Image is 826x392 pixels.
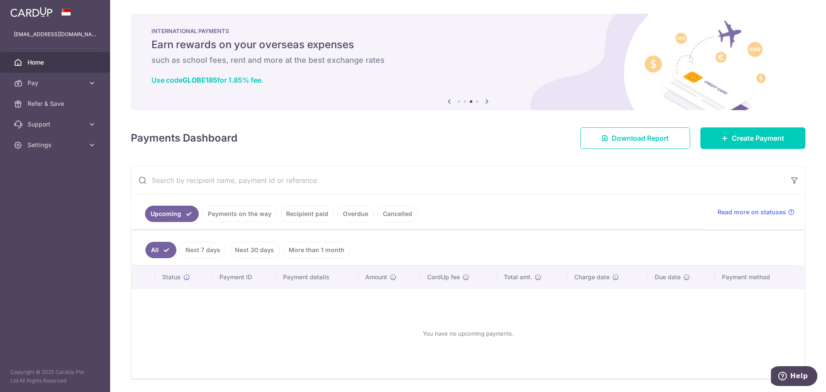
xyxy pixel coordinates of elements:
[28,120,84,129] span: Support
[700,127,805,149] a: Create Payment
[151,38,785,52] h5: Earn rewards on your overseas expenses
[280,206,334,222] a: Recipient paid
[151,28,785,34] p: INTERNATIONAL PAYMENTS
[229,242,280,258] a: Next 30 days
[28,58,84,67] span: Home
[276,266,359,288] th: Payment details
[131,167,784,194] input: Search by recipient name, payment id or reference
[771,366,817,388] iframe: Opens a widget where you can find more information
[142,296,794,371] div: You have no upcoming payments.
[574,273,610,281] span: Charge date
[131,14,805,110] img: International Payment Banner
[732,133,784,143] span: Create Payment
[655,273,681,281] span: Due date
[427,273,460,281] span: CardUp fee
[28,141,84,149] span: Settings
[365,273,387,281] span: Amount
[202,206,277,222] a: Payments on the way
[28,99,84,108] span: Refer & Save
[182,76,217,84] b: GLOBE185
[718,208,786,216] span: Read more on statuses
[151,55,785,65] h6: such as school fees, rent and more at the best exchange rates
[151,76,263,84] a: Use codeGLOBE185for 1.85% fee.
[145,242,176,258] a: All
[612,133,669,143] span: Download Report
[283,242,350,258] a: More than 1 month
[715,266,804,288] th: Payment method
[14,30,96,39] p: [EMAIL_ADDRESS][DOMAIN_NAME]
[131,130,237,146] h4: Payments Dashboard
[145,206,199,222] a: Upcoming
[580,127,690,149] a: Download Report
[162,273,181,281] span: Status
[718,208,795,216] a: Read more on statuses
[377,206,418,222] a: Cancelled
[213,266,276,288] th: Payment ID
[337,206,374,222] a: Overdue
[28,79,84,87] span: Pay
[180,242,226,258] a: Next 7 days
[504,273,532,281] span: Total amt.
[10,7,52,17] img: CardUp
